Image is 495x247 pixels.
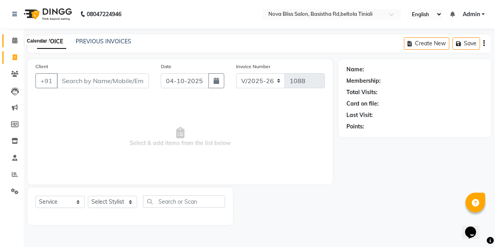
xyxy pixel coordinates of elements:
div: Calendar [25,36,49,46]
input: Search or Scan [143,195,225,208]
div: Total Visits: [346,88,378,97]
a: PREVIOUS INVOICES [76,38,131,45]
label: Client [35,63,48,70]
button: Save [452,37,480,50]
button: +91 [35,73,58,88]
input: Search by Name/Mobile/Email/Code [57,73,149,88]
div: Card on file: [346,100,379,108]
img: logo [20,3,74,25]
label: Invoice Number [236,63,270,70]
div: Name: [346,65,364,74]
span: Select & add items from the list below [35,98,325,176]
div: Points: [346,123,364,131]
b: 08047224946 [87,3,121,25]
label: Date [161,63,171,70]
div: Last Visit: [346,111,373,119]
span: Admin [463,10,480,19]
button: Create New [404,37,449,50]
iframe: chat widget [462,215,487,239]
div: Membership: [346,77,381,85]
